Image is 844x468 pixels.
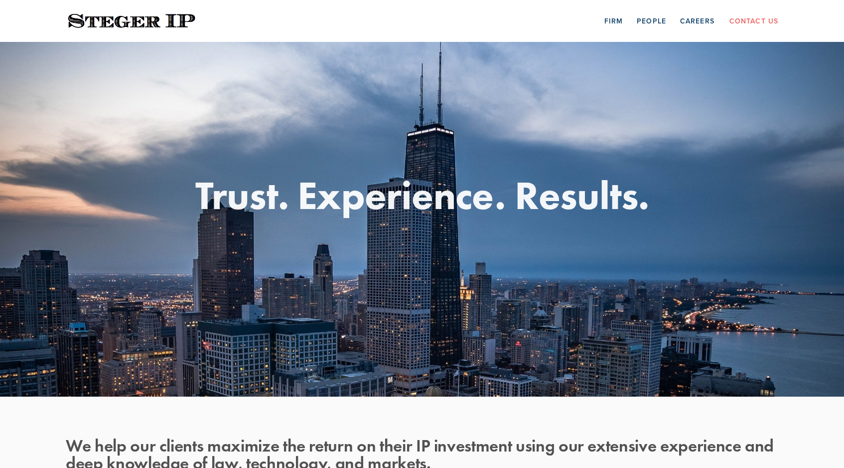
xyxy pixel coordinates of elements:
[729,13,778,28] a: Contact Us
[637,13,666,28] a: People
[604,13,623,28] a: Firm
[680,13,714,28] a: Careers
[66,11,198,31] img: Steger IP | Trust. Experience. Results.
[66,175,778,215] h1: Trust. Experience. Results.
